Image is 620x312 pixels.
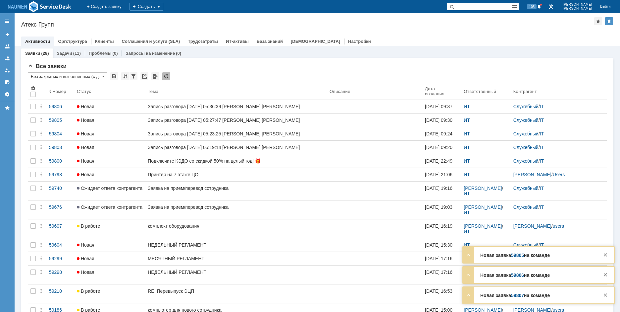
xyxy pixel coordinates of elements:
span: [PERSON_NAME] [563,3,592,7]
div: Действия [38,204,44,210]
div: Закрыть [601,251,609,259]
div: Принтер на 7 этаже ЦО [148,172,324,177]
div: (11) [73,51,81,56]
div: / [513,223,604,229]
a: ИТ [464,242,470,248]
span: Новая [77,242,94,248]
a: Настройки [348,39,371,44]
a: Соглашения и услуги (SLA) [122,39,180,44]
a: [DATE] 22:49 [422,154,461,168]
div: Действия [38,117,44,123]
th: Статус [74,83,145,100]
a: ИТ [464,172,470,177]
div: Развернуть [464,291,472,299]
a: Служебный [513,158,539,164]
div: / [464,223,508,234]
th: Контрагент [511,83,607,100]
div: [DATE] 15:30 [425,242,452,248]
a: Задачи [57,51,72,56]
div: 59210 [49,288,72,294]
a: Настройки [2,89,13,100]
div: (0) [176,51,181,56]
div: Действия [38,145,44,150]
a: НЕДЕЛЬНЫЙ РЕГЛАМЕНТ [145,238,327,252]
a: Новая [74,154,145,168]
th: Дата создания [422,83,461,100]
div: [DATE] 22:49 [425,158,452,164]
div: Обновлять список [162,72,170,80]
a: [DATE] 16:53 [422,284,461,303]
div: / [513,172,604,177]
div: Заявка на прием/перевод сотрудника [148,186,324,191]
a: 59805 [511,253,524,258]
a: 59806 [46,100,74,113]
a: Новая [74,141,145,154]
div: Подключите КЭДО со скидкой 50% на целый год! 🎁 [148,158,324,164]
a: RE: Перевыпуск ЭЦП [145,284,327,303]
div: Заявка на прием/перевод сотрудника [148,204,324,210]
div: 59676 [49,204,72,210]
span: 105 [527,4,537,9]
div: Действия [38,242,44,248]
a: [PERSON_NAME] [513,172,551,177]
a: Перейти на домашнюю страницу [8,1,71,13]
div: Ответственный [464,89,496,94]
div: [DATE] 09:37 [425,104,452,109]
span: Новая [77,145,94,150]
a: Users [553,172,565,177]
div: [DATE] 17:16 [425,270,452,275]
strong: Новая заявка на команде [480,273,550,278]
div: / [513,145,604,150]
span: Ожидает ответа контрагента [77,204,142,210]
div: 59604 [49,242,72,248]
a: Заявки [25,51,40,56]
a: IT [540,131,544,136]
a: ИТ [464,158,470,164]
a: 59800 [46,154,74,168]
div: / [513,204,604,210]
a: Мои заявки [2,65,13,76]
div: комплект оборудования [148,223,324,229]
span: Новая [77,256,94,261]
a: [DATE] 09:20 [422,141,461,154]
a: Новая [74,238,145,252]
div: Закрыть [601,291,609,299]
a: 59298 [46,266,74,284]
a: ИТ [464,145,470,150]
span: В работе [77,223,100,229]
a: База знаний [257,39,283,44]
div: Создать [129,3,163,11]
span: Новая [77,270,94,275]
a: Клиенты [95,39,114,44]
div: [DATE] 19:16 [425,186,452,191]
div: Действия [38,288,44,294]
a: ИТ [464,210,470,215]
div: 59298 [49,270,72,275]
a: Заявка на прием/перевод сотрудника [145,200,327,219]
a: [DEMOGRAPHIC_DATA] [291,39,340,44]
th: Тема [145,83,327,100]
span: [PERSON_NAME] [563,7,592,11]
a: 59807 [511,293,524,298]
a: МЕСЯЧНЫЙ РЕГЛАМЕНТ [145,252,327,265]
a: Новая [74,266,145,284]
a: Проблемы [89,51,112,56]
div: 59804 [49,131,72,136]
a: Запись разговора [DATE] 05:36:39 [PERSON_NAME] [PERSON_NAME] [145,100,327,113]
div: [DATE] 09:20 [425,145,452,150]
a: 59798 [46,168,74,181]
div: Дата создания [425,86,453,96]
a: IT [540,204,544,210]
span: Новая [77,117,94,123]
a: IT [540,242,544,248]
div: Действия [38,104,44,109]
a: Новая [74,168,145,181]
div: Фильтрация... [129,72,137,80]
div: 59800 [49,158,72,164]
a: Служебный [513,131,539,136]
div: Сохранить вид [110,72,118,80]
span: Новая [77,131,94,136]
a: [PERSON_NAME] [464,204,502,210]
div: Запись разговора [DATE] 05:36:39 [PERSON_NAME] [PERSON_NAME] [148,104,324,109]
a: 59740 [46,182,74,200]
